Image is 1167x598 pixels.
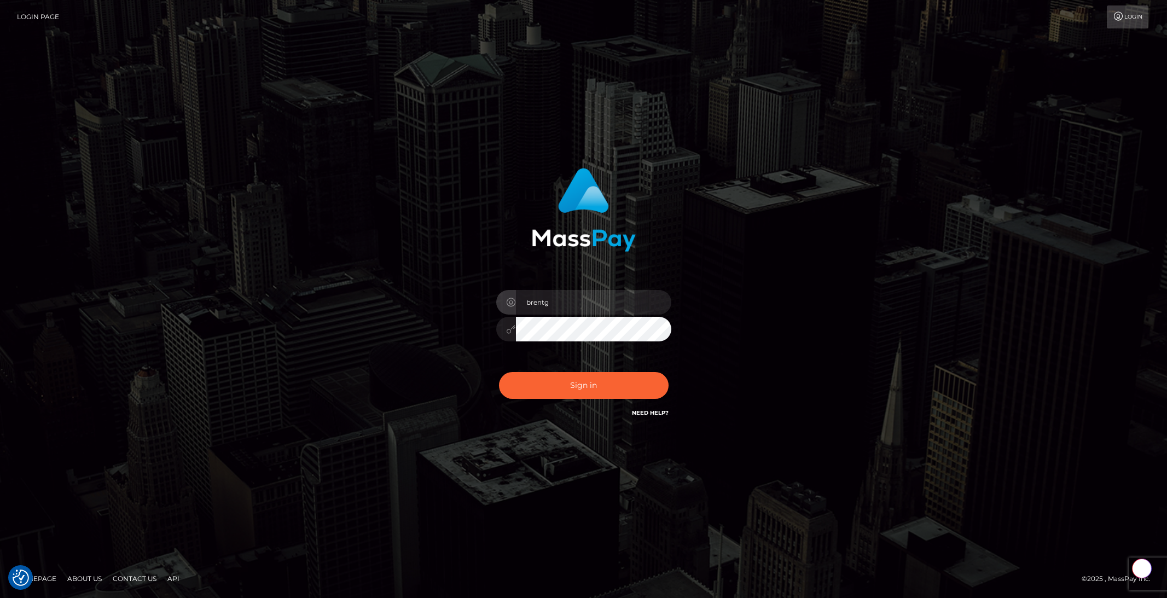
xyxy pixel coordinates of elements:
[63,570,106,587] a: About Us
[12,570,61,587] a: Homepage
[13,570,29,586] button: Consent Preferences
[532,168,636,252] img: MassPay Login
[13,570,29,586] img: Revisit consent button
[632,409,669,416] a: Need Help?
[516,290,671,315] input: Username...
[108,570,161,587] a: Contact Us
[1082,573,1159,585] div: © 2025 , MassPay Inc.
[163,570,184,587] a: API
[499,372,669,399] button: Sign in
[17,5,59,28] a: Login Page
[1107,5,1148,28] a: Login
